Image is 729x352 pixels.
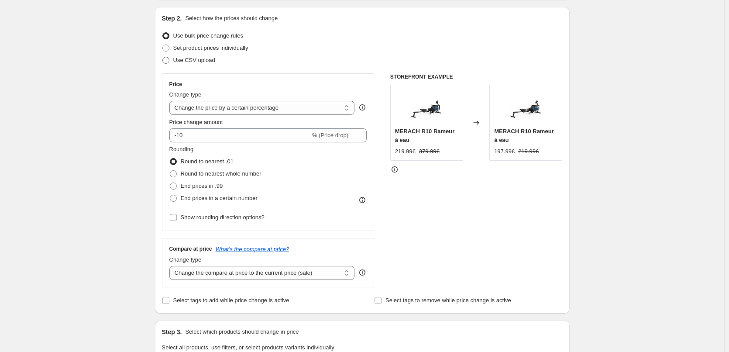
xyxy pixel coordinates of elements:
h3: Compare at price [169,245,212,252]
div: help [358,103,367,112]
div: 197.99€ [494,147,515,156]
h2: Step 3. [162,328,182,336]
span: End prices in a certain number [181,195,258,201]
p: Select how the prices should change [185,14,278,23]
span: Round to nearest .01 [181,158,234,165]
span: Select tags to remove while price change is active [385,297,511,304]
h6: STOREFRONT EXAMPLE [390,73,563,80]
p: Select which products should change in price [185,328,299,336]
span: MERACH R10 Rameur à eau [494,128,554,143]
span: Select tags to add while price change is active [173,297,289,304]
span: Change type [169,256,202,263]
strike: 219.99€ [518,147,539,156]
div: 219.99€ [395,147,416,156]
span: Use bulk price change rules [173,32,243,39]
img: merach-Rameur-r10-main_80x.jpg [509,90,543,124]
h3: Price [169,81,182,88]
button: What's the compare at price? [216,246,289,252]
div: help [358,268,367,277]
span: Use CSV upload [173,57,215,63]
span: Select all products, use filters, or select products variants individually [162,344,334,351]
span: % (Price drop) [312,132,348,138]
span: MERACH R10 Rameur à eau [395,128,455,143]
span: Rounding [169,146,194,152]
span: Price change amount [169,119,223,125]
img: merach-Rameur-r10-main_80x.jpg [409,90,444,124]
span: Show rounding direction options? [181,214,265,221]
span: Change type [169,91,202,98]
span: Set product prices individually [173,45,248,51]
strike: 379.99€ [419,147,440,156]
span: Round to nearest whole number [181,170,261,177]
span: End prices in .99 [181,183,223,189]
h2: Step 2. [162,14,182,23]
input: -15 [169,128,310,142]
